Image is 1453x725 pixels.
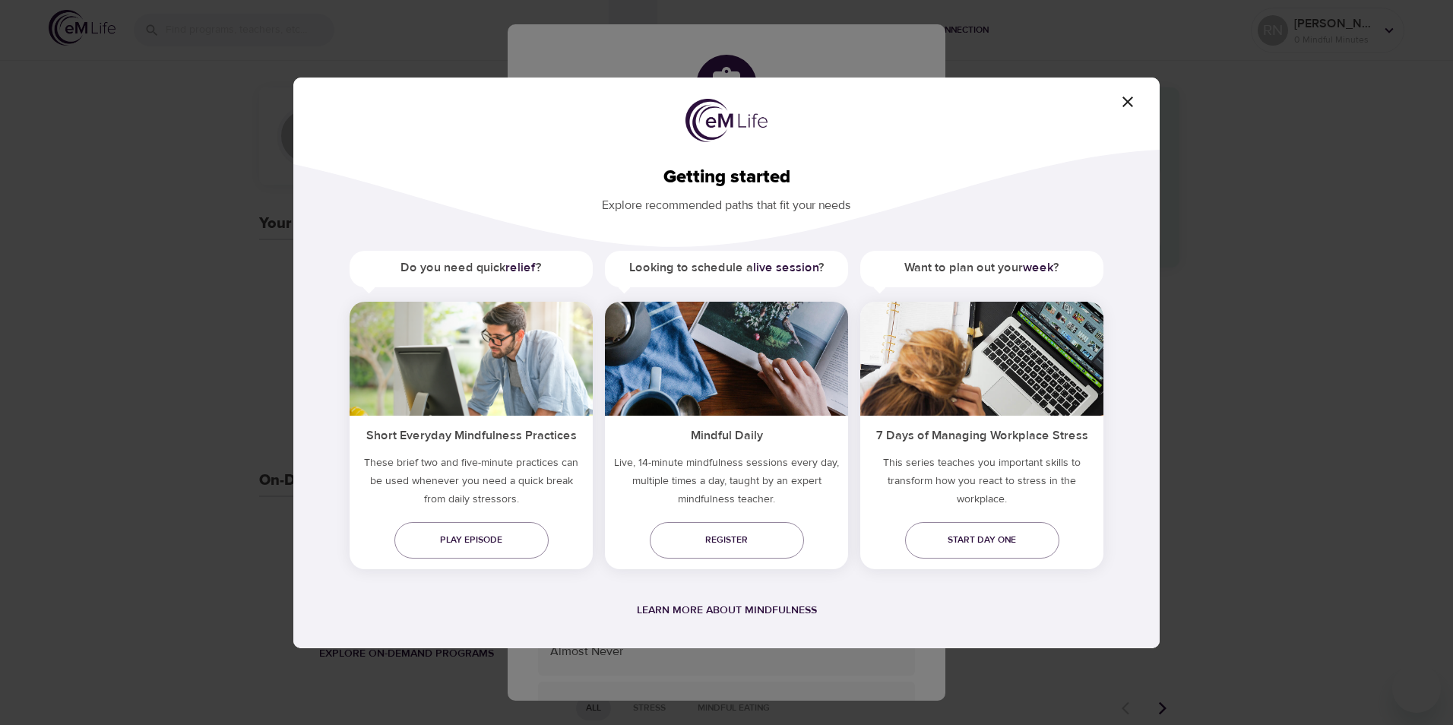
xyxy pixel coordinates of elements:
[860,416,1103,453] h5: 7 Days of Managing Workplace Stress
[860,454,1103,514] p: This series teaches you important skills to transform how you react to stress in the workplace.
[394,522,549,559] a: Play episode
[318,188,1135,214] p: Explore recommended paths that fit your needs
[318,166,1135,188] h2: Getting started
[753,260,818,275] a: live session
[350,416,593,453] h5: Short Everyday Mindfulness Practices
[407,532,537,548] span: Play episode
[350,454,593,514] h5: These brief two and five-minute practices can be used whenever you need a quick break from daily ...
[637,603,817,617] a: Learn more about mindfulness
[605,454,848,514] p: Live, 14-minute mindfulness sessions every day, multiple times a day, taught by an expert mindful...
[1023,260,1053,275] a: week
[685,99,768,143] img: logo
[860,251,1103,285] h5: Want to plan out your ?
[605,251,848,285] h5: Looking to schedule a ?
[605,416,848,453] h5: Mindful Daily
[650,522,804,559] a: Register
[905,522,1059,559] a: Start day one
[505,260,536,275] a: relief
[350,251,593,285] h5: Do you need quick ?
[860,302,1103,416] img: ims
[662,532,792,548] span: Register
[917,532,1047,548] span: Start day one
[350,302,593,416] img: ims
[605,302,848,416] img: ims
